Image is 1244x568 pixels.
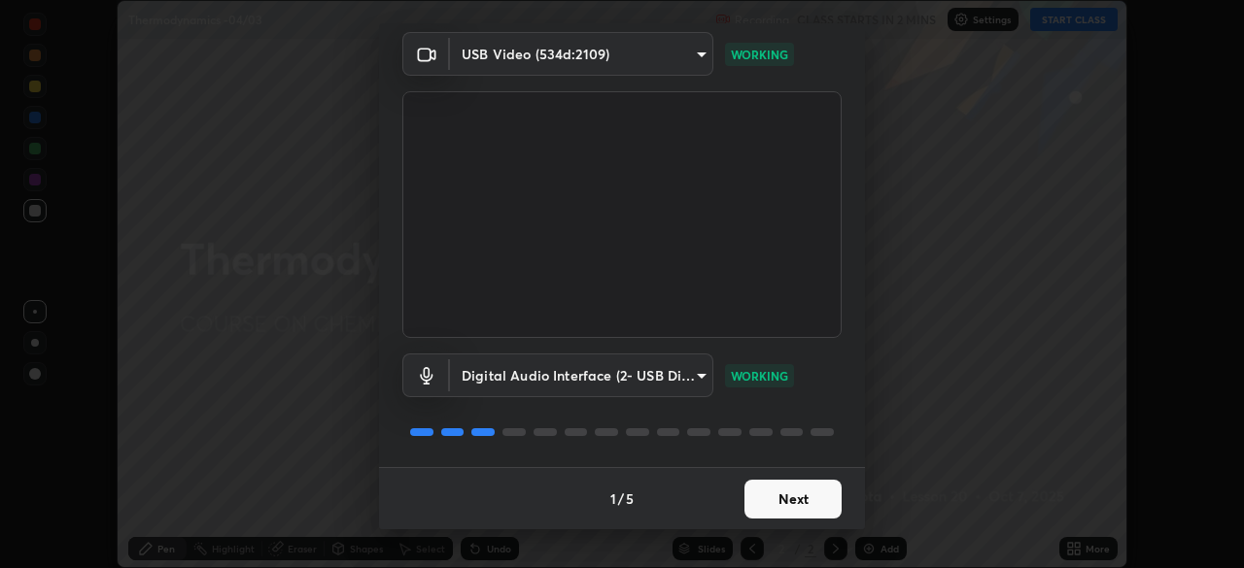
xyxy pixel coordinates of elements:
div: USB Video (534d:2109) [450,32,713,76]
h4: / [618,488,624,509]
p: WORKING [731,46,788,63]
h4: 1 [610,488,616,509]
div: USB Video (534d:2109) [450,353,713,397]
button: Next [744,480,842,518]
h4: 5 [626,488,634,509]
p: WORKING [731,367,788,384]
